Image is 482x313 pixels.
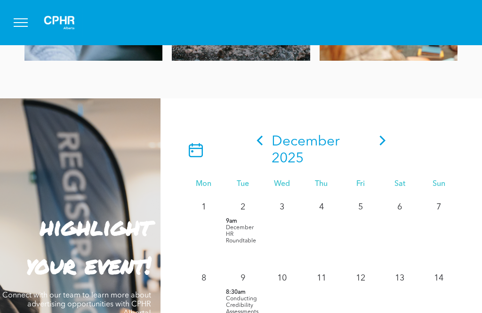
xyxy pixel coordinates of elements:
p: 3 [273,199,290,216]
p: 5 [352,199,369,216]
div: Thu [302,180,341,189]
p: 13 [391,270,408,287]
span: 9am [226,218,237,225]
div: Sun [419,180,458,189]
p: 7 [430,199,447,216]
img: A white background with a few lines on it [36,8,83,38]
p: 14 [430,270,447,287]
strong: highlight your event! [26,209,151,281]
p: 11 [313,270,330,287]
span: 2025 [272,152,304,166]
p: 8 [195,270,212,287]
span: 8:30am [226,289,246,296]
div: Sat [380,180,419,189]
div: Wed [263,180,302,189]
p: 4 [313,199,330,216]
p: 12 [352,270,369,287]
span: December [272,135,340,149]
div: Mon [184,180,223,189]
p: 1 [195,199,212,216]
p: 10 [273,270,290,287]
p: 9 [234,270,251,287]
p: 2 [234,199,251,216]
p: 6 [391,199,408,216]
div: Fri [341,180,380,189]
span: December HR Roundtable [226,225,256,244]
button: menu [8,10,33,35]
div: Tue [224,180,263,189]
